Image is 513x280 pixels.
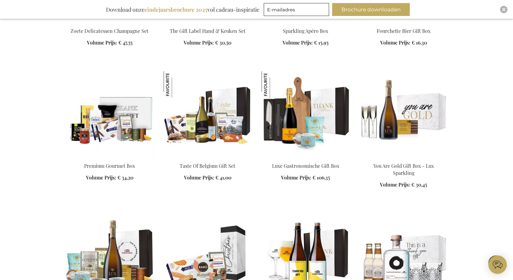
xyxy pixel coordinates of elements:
a: Fourchette Bier Gift Box [377,28,430,34]
div: Download onze vol cadeau-inspiratie [103,3,262,16]
a: Luxe Gastronomische Gift Box [272,163,339,169]
span: € 41,00 [215,174,231,181]
a: The Gift Label Hand & Keuken Set [170,28,246,34]
img: You Are Gold Gift Box - Lux Sparkling [360,71,448,157]
div: Close [500,6,507,13]
img: Luxe Gastronomische Gift Box [262,71,288,98]
a: Sparkling Apéro Box [283,28,328,34]
button: Brochure downloaden [332,3,410,16]
input: E-mailadres [264,3,329,16]
span: € 15,95 [314,39,328,46]
a: Premium Gourmet Box [84,163,135,169]
span: Volume Prijs: [184,39,214,46]
span: € 30,45 [411,181,427,188]
a: You Are Gold Gift Box - Lux Sparkling [360,155,448,161]
a: Volume Prijs: € 30,50 [184,39,231,46]
span: € 30,50 [215,39,231,46]
span: Volume Prijs: [184,174,214,181]
span: Volume Prijs: [283,39,313,46]
iframe: belco-activator-frame [488,255,507,274]
a: You Are Gold Gift Box - Lux Sparkling [373,163,434,176]
span: Volume Prijs: [380,39,410,46]
a: The Gift Label Hand & Kitchen Set [164,20,252,26]
a: Luxury Culinary Gift Box Luxe Gastronomische Gift Box [262,155,350,161]
span: Volume Prijs: [86,174,116,181]
span: € 106,35 [312,174,330,181]
a: Fourchette Beer Gift Box [360,20,448,26]
span: € 34,20 [117,174,133,181]
a: Volume Prijs: € 41,00 [184,174,231,181]
a: Zoete Delicatessen Champagne Set [71,28,149,34]
a: Sweet Delights Champagne Set [66,20,154,26]
span: Volume Prijs: [380,181,410,188]
span: Volume Prijs: [87,39,117,46]
a: Taste Of Belgium Gift Set Taste Of Belgium Gift Set [164,155,252,161]
span: € 16,30 [412,39,427,46]
a: Premium Gourmet Box [66,155,154,161]
img: Taste Of Belgium Gift Set [164,71,190,98]
a: Volume Prijs: € 47,55 [87,39,132,46]
a: Volume Prijs: € 30,45 [380,181,427,188]
span: Volume Prijs: [281,174,311,181]
form: marketing offers and promotions [264,3,331,18]
img: Premium Gourmet Box [66,71,154,157]
a: Taste Of Belgium Gift Set [180,163,235,169]
img: Taste Of Belgium Gift Set [164,71,252,157]
a: Volume Prijs: € 15,95 [283,39,328,46]
a: Volume Prijs: € 106,35 [281,174,330,181]
img: Close [502,8,506,11]
a: Volume Prijs: € 34,20 [86,174,133,181]
img: Luxury Culinary Gift Box [262,71,350,157]
a: Volume Prijs: € 16,30 [380,39,427,46]
a: Sparkling Apero Box [262,20,350,26]
b: eindejaarsbrochure 2025 [145,6,207,13]
span: € 47,55 [118,39,132,46]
